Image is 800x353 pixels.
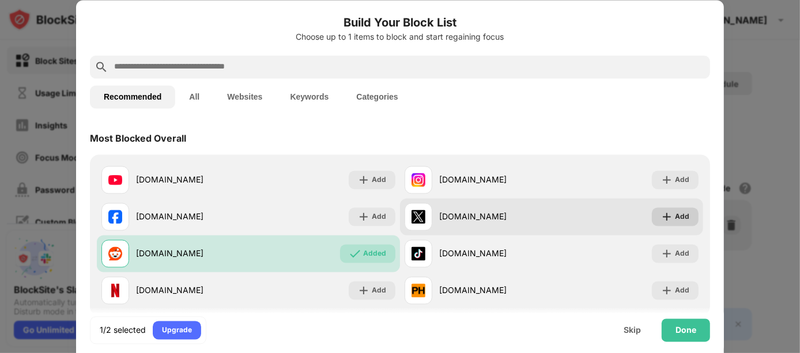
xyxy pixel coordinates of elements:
img: favicons [412,246,425,260]
div: [DOMAIN_NAME] [136,174,248,186]
button: Recommended [90,85,175,108]
img: favicons [412,210,425,223]
div: Skip [624,325,641,335]
h6: Build Your Block List [90,14,710,31]
div: Add [675,211,689,222]
button: Websites [213,85,276,108]
img: favicons [108,173,122,187]
div: [DOMAIN_NAME] [439,211,552,223]
button: All [175,85,213,108]
div: Add [372,211,386,222]
img: favicons [412,173,425,187]
div: [DOMAIN_NAME] [439,248,552,260]
div: Add [372,284,386,296]
div: [DOMAIN_NAME] [439,174,552,186]
div: [DOMAIN_NAME] [439,284,552,297]
div: Added [363,248,386,259]
div: [DOMAIN_NAME] [136,284,248,297]
div: Upgrade [162,324,192,336]
div: Add [675,284,689,296]
div: 1/2 selected [100,324,146,336]
div: Choose up to 1 items to block and start regaining focus [90,32,710,41]
div: Add [675,174,689,185]
div: [DOMAIN_NAME] [136,248,248,260]
div: Most Blocked Overall [90,132,186,144]
div: Add [675,248,689,259]
img: favicons [108,210,122,223]
img: favicons [108,283,122,297]
div: [DOMAIN_NAME] [136,211,248,223]
div: Done [676,325,696,335]
button: Categories [342,85,412,108]
div: Add [372,174,386,185]
img: favicons [412,283,425,297]
img: search.svg [95,60,108,74]
img: favicons [108,246,122,260]
button: Keywords [276,85,342,108]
